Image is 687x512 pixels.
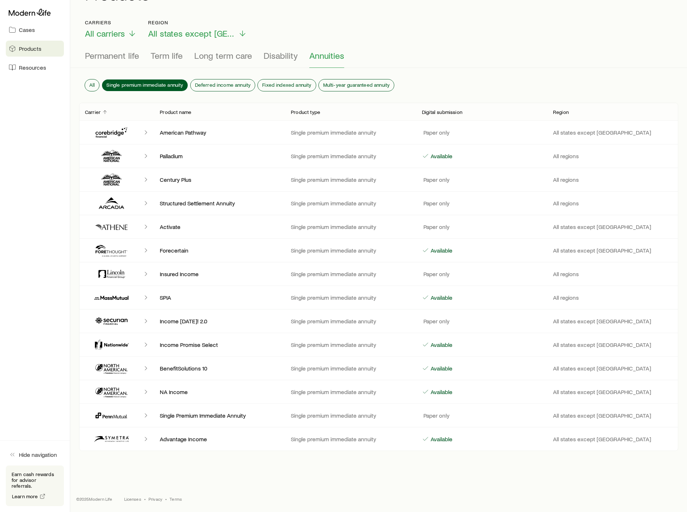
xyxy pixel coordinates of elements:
[429,247,452,254] p: Available
[19,26,35,33] span: Cases
[422,200,450,207] p: Paper only
[553,176,672,183] p: All regions
[85,28,125,38] span: All carriers
[76,496,113,502] p: © 2025 Modern Life
[6,60,64,75] a: Resources
[323,82,390,88] span: Multi-year guaranteed annuity
[160,129,279,136] p: American Pathway
[262,82,311,88] span: Fixed indexed annuity
[291,294,410,301] p: Single premium immediate annuity
[6,22,64,38] a: Cases
[12,471,58,489] p: Earn cash rewards for advisor referrals.
[553,318,672,325] p: All states except [GEOGRAPHIC_DATA]
[160,435,279,443] p: Advantage Income
[553,341,672,348] p: All states except [GEOGRAPHIC_DATA]
[160,341,279,348] p: Income Promise Select
[429,152,452,160] p: Available
[319,79,394,91] button: Multi-year guaranteed annuity
[291,152,410,160] p: Single premium immediate annuity
[195,82,251,88] span: Deferred income annuity
[422,223,450,230] p: Paper only
[102,79,187,91] button: Single premium immediate annuity
[553,129,672,136] p: All states except [GEOGRAPHIC_DATA]
[6,41,64,57] a: Products
[6,447,64,463] button: Hide navigation
[85,79,99,91] button: All
[553,247,672,254] p: All states except [GEOGRAPHIC_DATA]
[553,200,672,207] p: All regions
[191,79,255,91] button: Deferred income annuity
[160,223,279,230] p: Activate
[148,28,235,38] span: All states except [GEOGRAPHIC_DATA]
[291,388,410,396] p: Single premium immediate annuity
[165,496,167,502] span: •
[160,318,279,325] p: Income [DATE]! 2.0
[160,412,279,419] p: Single Premium Immediate Annuity
[85,50,139,61] span: Permanent life
[553,109,569,115] p: Region
[291,341,410,348] p: Single premium immediate annuity
[19,45,41,52] span: Products
[160,152,279,160] p: Palladium
[19,64,46,71] span: Resources
[422,270,450,278] p: Paper only
[291,200,410,207] p: Single premium immediate annuity
[291,176,410,183] p: Single premium immediate annuity
[553,412,672,419] p: All states except [GEOGRAPHIC_DATA]
[291,365,410,372] p: Single premium immediate annuity
[291,109,320,115] p: Product type
[291,223,410,230] p: Single premium immediate annuity
[291,270,410,278] p: Single premium immediate annuity
[160,270,279,278] p: Insured Income
[85,20,137,39] button: CarriersAll carriers
[89,82,95,88] span: All
[151,50,183,61] span: Term life
[160,109,191,115] p: Product name
[422,109,462,115] p: Digital submission
[85,20,137,25] p: Carriers
[553,294,672,301] p: All regions
[553,152,672,160] p: All regions
[291,318,410,325] p: Single premium immediate annuity
[553,435,672,443] p: All states except [GEOGRAPHIC_DATA]
[106,82,183,88] span: Single premium immediate annuity
[422,318,450,325] p: Paper only
[160,200,279,207] p: Structured Settlement Annuity
[160,294,279,301] p: SPIA
[429,365,452,372] p: Available
[258,79,316,91] button: Fixed indexed annuity
[553,270,672,278] p: All regions
[19,451,57,458] span: Hide navigation
[149,496,162,502] a: Privacy
[429,388,452,396] p: Available
[553,223,672,230] p: All states except [GEOGRAPHIC_DATA]
[429,294,452,301] p: Available
[6,466,64,506] div: Earn cash rewards for advisor referrals.Learn more
[160,365,279,372] p: BenefitSolutions 10
[429,341,452,348] p: Available
[291,435,410,443] p: Single premium immediate annuity
[291,129,410,136] p: Single premium immediate annuity
[85,109,101,115] p: Carrier
[124,496,141,502] a: Licenses
[144,496,146,502] span: •
[291,412,410,419] p: Single premium immediate annuity
[160,388,279,396] p: NA Income
[264,50,298,61] span: Disability
[553,388,672,396] p: All states except [GEOGRAPHIC_DATA]
[160,247,279,254] p: Forecertain
[291,247,410,254] p: Single premium immediate annuity
[553,365,672,372] p: All states except [GEOGRAPHIC_DATA]
[148,20,247,39] button: RegionAll states except [GEOGRAPHIC_DATA]
[194,50,252,61] span: Long term care
[170,496,182,502] a: Terms
[160,176,279,183] p: Century Plus
[422,129,450,136] p: Paper only
[429,435,452,443] p: Available
[79,103,678,451] div: Client cases
[422,176,450,183] p: Paper only
[12,494,38,499] span: Learn more
[85,50,672,68] div: Product types
[422,412,450,419] p: Paper only
[309,50,344,61] span: Annuities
